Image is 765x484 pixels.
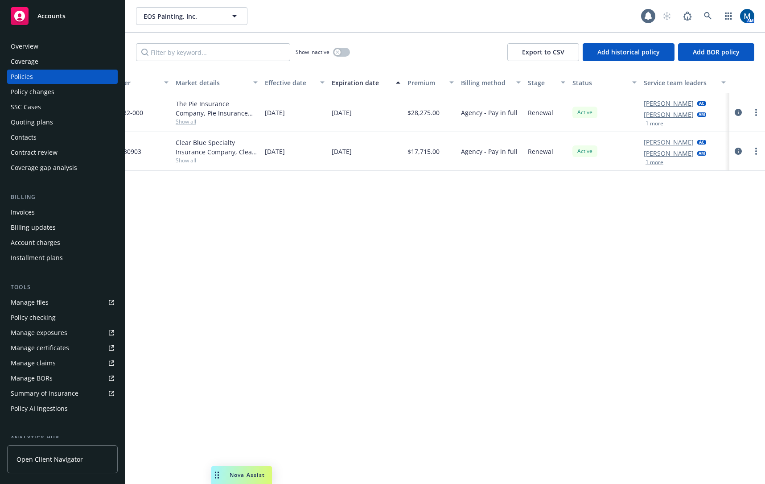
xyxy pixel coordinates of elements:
[572,78,627,87] div: Status
[265,147,285,156] span: [DATE]
[7,4,118,29] a: Accounts
[332,147,352,156] span: [DATE]
[16,455,83,464] span: Open Client Navigator
[7,434,118,443] div: Analytics hub
[7,251,118,265] a: Installment plans
[11,39,38,54] div: Overview
[11,386,78,401] div: Summary of insurance
[457,72,524,93] button: Billing method
[11,85,54,99] div: Policy changes
[83,72,172,93] button: Policy number
[646,160,663,165] button: 1 more
[528,108,553,117] span: Renewal
[7,130,118,145] a: Contacts
[461,78,511,87] div: Billing method
[176,138,258,157] div: Clear Blue Specialty Insurance Company, Clear Blue Insurance Group, Risk Transfer Partners
[261,72,328,93] button: Effective date
[11,356,56,370] div: Manage claims
[404,72,457,93] button: Premium
[7,401,118,416] a: Policy AI ingestions
[7,236,118,250] a: Account charges
[644,137,694,147] a: [PERSON_NAME]
[11,341,69,355] div: Manage certificates
[296,48,329,56] span: Show inactive
[461,108,518,117] span: Agency - Pay in full
[7,115,118,129] a: Quoting plans
[7,100,118,114] a: SSC Cases
[11,130,37,145] div: Contacts
[640,72,729,93] button: Service team leaders
[7,295,118,310] a: Manage files
[7,205,118,219] a: Invoices
[407,108,440,117] span: $28,275.00
[507,43,579,61] button: Export to CSV
[11,401,68,416] div: Policy AI ingestions
[528,147,553,156] span: Renewal
[11,371,53,385] div: Manage BORs
[7,70,118,84] a: Policies
[7,145,118,160] a: Contract review
[644,110,694,119] a: [PERSON_NAME]
[7,161,118,175] a: Coverage gap analysis
[136,43,290,61] input: Filter by keyword...
[7,193,118,202] div: Billing
[528,78,555,87] div: Stage
[7,220,118,235] a: Billing updates
[522,48,564,56] span: Export to CSV
[11,161,77,175] div: Coverage gap analysis
[7,326,118,340] a: Manage exposures
[583,43,675,61] button: Add historical policy
[699,7,717,25] a: Search
[7,283,118,292] div: Tools
[7,386,118,401] a: Summary of insurance
[176,157,258,164] span: Show all
[7,310,118,325] a: Policy checking
[740,9,754,23] img: photo
[646,121,663,126] button: 1 more
[658,7,676,25] a: Start snowing
[11,100,41,114] div: SSC Cases
[172,72,261,93] button: Market details
[11,251,63,265] div: Installment plans
[176,118,258,125] span: Show all
[11,145,58,160] div: Contract review
[751,107,761,118] a: more
[720,7,737,25] a: Switch app
[11,326,67,340] div: Manage exposures
[11,236,60,250] div: Account charges
[176,99,258,118] div: The Pie Insurance Company, Pie Insurance (Carrier)
[569,72,640,93] button: Status
[11,310,56,325] div: Policy checking
[644,78,716,87] div: Service team leaders
[144,12,221,21] span: EOS Painting, Inc.
[7,85,118,99] a: Policy changes
[733,107,744,118] a: circleInformation
[407,78,444,87] div: Premium
[733,146,744,157] a: circleInformation
[211,466,272,484] button: Nova Assist
[678,43,754,61] button: Add BOR policy
[230,471,265,479] span: Nova Assist
[11,220,56,235] div: Billing updates
[136,7,247,25] button: EOS Painting, Inc.
[37,12,66,20] span: Accounts
[332,108,352,117] span: [DATE]
[7,54,118,69] a: Coverage
[265,108,285,117] span: [DATE]
[7,341,118,355] a: Manage certificates
[407,147,440,156] span: $17,715.00
[211,466,222,484] div: Drag to move
[176,78,248,87] div: Market details
[524,72,569,93] button: Stage
[7,356,118,370] a: Manage claims
[7,371,118,385] a: Manage BORs
[7,39,118,54] a: Overview
[328,72,404,93] button: Expiration date
[11,205,35,219] div: Invoices
[693,48,740,56] span: Add BOR policy
[11,70,33,84] div: Policies
[597,48,660,56] span: Add historical policy
[679,7,696,25] a: Report a Bug
[11,115,53,129] div: Quoting plans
